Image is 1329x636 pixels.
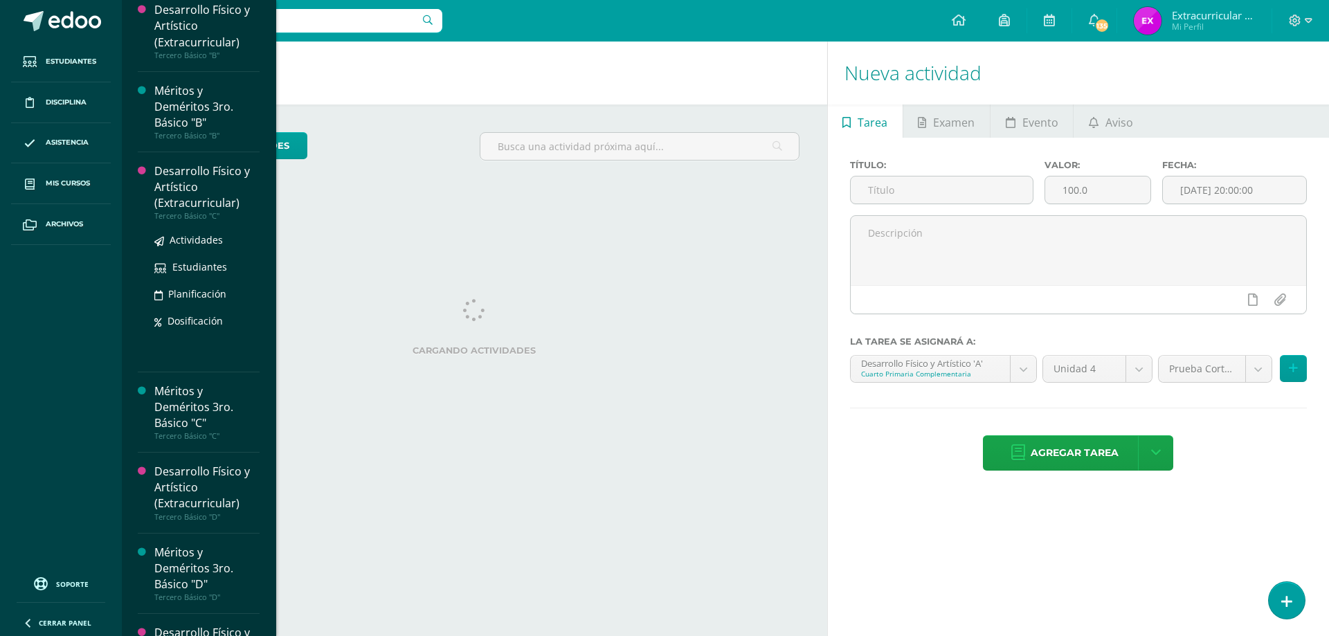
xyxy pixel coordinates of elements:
[1054,356,1115,382] span: Unidad 4
[17,574,105,592] a: Soporte
[154,83,260,140] a: Méritos y Deméritos 3ro. Básico "B"Tercero Básico "B"
[46,219,83,230] span: Archivos
[154,383,260,431] div: Méritos y Deméritos 3ro. Básico "C"
[154,286,260,302] a: Planificación
[903,105,990,138] a: Examen
[46,137,89,148] span: Asistencia
[1074,105,1148,138] a: Aviso
[1094,18,1110,33] span: 135
[850,336,1307,347] label: La tarea se asignará a:
[154,2,260,60] a: Desarrollo Físico y Artístico (Extracurricular)Tercero Básico "B"
[828,105,903,138] a: Tarea
[154,83,260,131] div: Méritos y Deméritos 3ro. Básico "B"
[154,431,260,441] div: Tercero Básico "C"
[154,545,260,592] div: Méritos y Deméritos 3ro. Básico "D"
[154,592,260,602] div: Tercero Básico "D"
[1163,176,1306,203] input: Fecha de entrega
[154,131,260,140] div: Tercero Básico "B"
[851,176,1033,203] input: Título
[1105,106,1133,139] span: Aviso
[154,163,260,221] a: Desarrollo Físico y Artístico (Extracurricular)Tercero Básico "C"
[850,160,1034,170] label: Título:
[933,106,975,139] span: Examen
[46,97,87,108] span: Disciplina
[150,345,799,356] label: Cargando actividades
[154,313,260,329] a: Dosificación
[154,383,260,441] a: Méritos y Deméritos 3ro. Básico "C"Tercero Básico "C"
[861,369,1000,379] div: Cuarto Primaria Complementaria
[154,51,260,60] div: Tercero Básico "B"
[11,82,111,123] a: Disciplina
[172,260,227,273] span: Estudiantes
[11,42,111,82] a: Estudiantes
[1022,106,1058,139] span: Evento
[480,133,798,160] input: Busca una actividad próxima aquí...
[1045,176,1150,203] input: Puntos máximos
[11,163,111,204] a: Mis cursos
[154,259,260,275] a: Estudiantes
[154,464,260,521] a: Desarrollo Físico y Artístico (Extracurricular)Tercero Básico "D"
[154,512,260,522] div: Tercero Básico "D"
[1172,8,1255,22] span: Extracurricular Música
[1031,436,1119,470] span: Agregar tarea
[844,42,1312,105] h1: Nueva actividad
[1172,21,1255,33] span: Mi Perfil
[1169,356,1235,382] span: Prueba Corta (0.0%)
[154,464,260,511] div: Desarrollo Físico y Artístico (Extracurricular)
[46,178,90,189] span: Mis cursos
[154,163,260,211] div: Desarrollo Físico y Artístico (Extracurricular)
[991,105,1073,138] a: Evento
[154,211,260,221] div: Tercero Básico "C"
[1159,356,1272,382] a: Prueba Corta (0.0%)
[1162,160,1307,170] label: Fecha:
[858,106,887,139] span: Tarea
[11,123,111,164] a: Asistencia
[56,579,89,589] span: Soporte
[11,204,111,245] a: Archivos
[154,545,260,602] a: Méritos y Deméritos 3ro. Básico "D"Tercero Básico "D"
[154,2,260,50] div: Desarrollo Físico y Artístico (Extracurricular)
[46,56,96,67] span: Estudiantes
[168,314,223,327] span: Dosificación
[168,287,226,300] span: Planificación
[39,618,91,628] span: Cerrar panel
[1134,7,1161,35] img: 15a074f41613a7f727dddaabd9de4821.png
[1045,160,1150,170] label: Valor:
[170,233,223,246] span: Actividades
[861,356,1000,369] div: Desarrollo Físico y Artístico 'A'
[154,232,260,248] a: Actividades
[1043,356,1152,382] a: Unidad 4
[851,356,1036,382] a: Desarrollo Físico y Artístico 'A'Cuarto Primaria Complementaria
[138,42,811,105] h1: Actividades
[131,9,442,33] input: Busca un usuario...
